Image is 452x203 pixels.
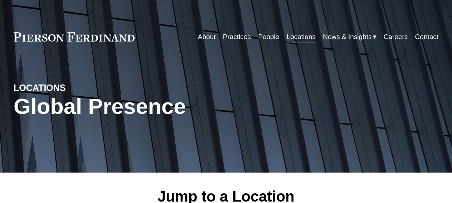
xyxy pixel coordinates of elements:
a: People [258,30,279,44]
h4: LOCATIONS [14,82,120,94]
h1: Global Presence [14,94,297,119]
a: About [198,30,216,44]
a: Careers [384,30,408,44]
a: folder dropdown [323,30,376,44]
a: Practices [223,30,251,44]
span: News & Insights [323,31,371,43]
a: Contact [415,30,439,44]
a: Locations [287,30,316,44]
